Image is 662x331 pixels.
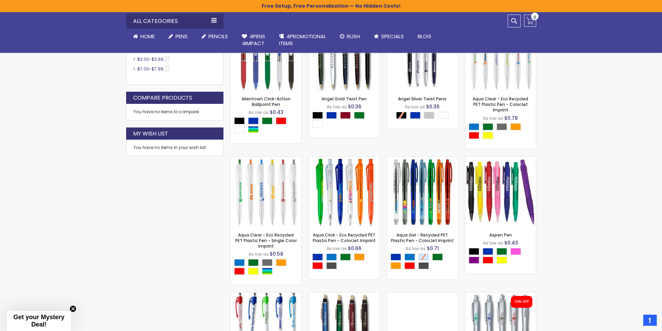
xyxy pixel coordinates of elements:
img: Allentown Click-Action Ballpoint Pen [231,20,301,91]
div: Select A Color [312,112,379,129]
div: Black [469,248,479,255]
div: Red [312,262,323,269]
span: As low as [483,240,503,246]
div: Red [404,262,415,269]
div: Yellow [483,132,493,139]
span: 0 [533,14,536,20]
span: $7.00 [137,66,149,72]
div: You have no items in your wish list. [133,145,216,150]
strong: My Wish List [133,130,168,138]
span: $0.71 [427,245,439,252]
a: Basset II Klick Pen [465,292,536,298]
div: Blue [248,117,259,124]
span: $3.00 [137,56,149,62]
a: Aspen Pen [465,156,536,162]
div: Select A Color [469,123,536,141]
span: As low as [327,246,347,251]
div: Blue Light [469,123,479,130]
span: As low as [405,104,425,110]
a: Allentown Click-Action Ballpoint Pen [242,96,291,107]
span: 4Pens 4impact [242,33,265,47]
div: Silver [424,112,434,119]
div: Green [354,112,365,119]
div: White [438,112,448,119]
a: Rush [333,29,367,44]
div: Purple [469,257,479,264]
span: $0.36 [426,103,440,110]
img: Aspen Pen [465,157,536,227]
div: Red [276,117,286,124]
div: Green [340,254,351,260]
div: Orange [510,123,521,130]
img: Angel Gold Twist Pen [309,20,379,91]
div: Blue Light [404,254,415,260]
a: Barton Gold Pen [309,292,379,298]
div: Red [234,268,245,275]
span: As low as [483,115,503,121]
div: Burgundy [340,112,351,119]
span: $0.43 [270,109,284,116]
a: $3.00-$3.993 [136,56,172,62]
span: $3.99 [152,56,163,62]
strong: Compare Products [133,94,192,102]
div: Black [234,117,245,124]
img: Aqua Gel - Recycled PET Plastic Pen - ColorJet Imprint [387,157,458,227]
a: Aqua Clear - Eco Recycled PET Plastic Pen - ColorJet Imprint [473,96,528,113]
div: Green [483,123,493,130]
img: Aqua Clear - Eco Recycled PET Plastic Pen - ColorJet Imprint [465,20,536,91]
a: 4Pens4impact [235,29,272,51]
div: Yellow [248,268,259,275]
span: $0.58 [270,250,283,257]
a: 4PROMOTIONALITEMS [272,29,333,51]
a: Aqua Click - Eco Recycled PET Plastic Pen - ColorJet Imprint [309,156,379,162]
span: Pens [175,33,188,40]
div: Select A Color [391,254,458,271]
span: 4PROMOTIONAL ITEMS [279,33,326,47]
div: Select A Color [234,259,301,276]
a: Pencils [195,29,235,44]
div: Orange [276,259,286,266]
a: Top [643,315,657,326]
div: Yellow [497,257,507,264]
div: Assorted [248,126,259,133]
a: Aspen Pen [489,232,512,238]
div: You have no items to compare. [126,104,223,120]
a: Angel Gold Twist Pen [321,96,367,102]
div: Blue [410,112,420,119]
a: Aqua Gel - Recycled PET Plastic Pen - ColorJet Imprint [391,232,454,243]
div: Blue Light [234,259,245,266]
a: Aqua Click - Eco Recycled PET Plastic Pen - ColorJet Imprint [313,232,376,243]
span: $0.36 [348,103,361,110]
span: Get your Mystery Deal! [13,314,64,328]
a: Aqua Clear - Eco Recycled PET Plastic Pen - Single Color Imprint [235,232,297,249]
span: $0.66 [348,245,361,252]
a: Barton Pen [387,292,458,298]
a: 0 [524,15,536,27]
div: Select A Color [234,117,301,135]
div: Grey [262,259,272,266]
div: Smoke [326,262,337,269]
img: Aqua Click - Eco Recycled PET Plastic Pen - ColorJet Imprint [309,157,379,227]
a: Specials [367,29,411,44]
span: Rush [347,33,360,40]
span: As low as [327,104,347,110]
div: Select A Color [312,254,379,271]
div: Blue [391,254,401,260]
a: Angel Silver Twist Pens [398,96,447,102]
div: Green [432,254,443,260]
span: $0.79 [504,115,518,122]
a: Avenir® Custom Soft Grip Advertising Pens [231,292,301,298]
div: Green [497,248,507,255]
a: Aqua Clear - Eco Recycled PET Plastic Pen - Single Color Imprint [231,156,301,162]
div: Red [483,257,493,264]
div: White [312,121,323,127]
a: Blog [411,29,438,44]
span: Blog [418,33,431,40]
span: 3 [164,56,169,61]
div: Orange [354,254,365,260]
div: Black [312,112,323,119]
div: Green [262,117,272,124]
div: Blue [483,248,493,255]
div: Select A Color [469,248,536,265]
div: Get your Mystery Deal!Close teaser [7,311,71,331]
